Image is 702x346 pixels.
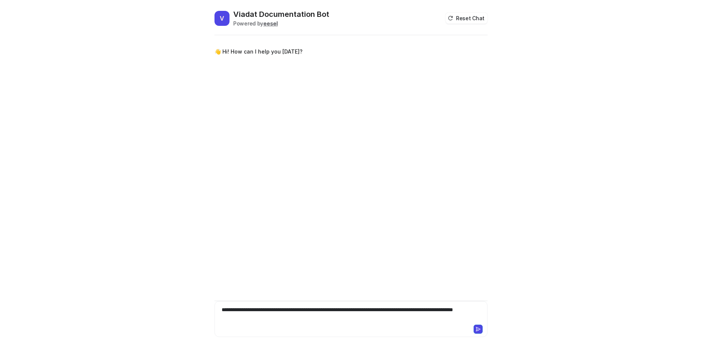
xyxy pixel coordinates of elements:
div: Powered by [233,19,329,27]
h2: Viadat Documentation Bot [233,9,329,19]
b: eesel [263,20,278,27]
p: 👋 Hi! How can I help you [DATE]? [214,47,303,56]
span: V [214,11,229,26]
button: Reset Chat [445,13,487,24]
